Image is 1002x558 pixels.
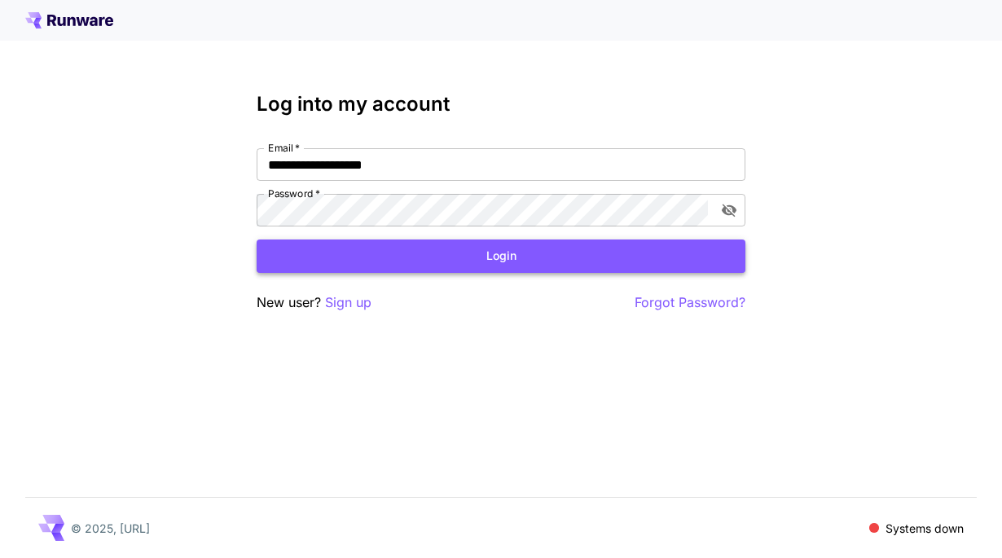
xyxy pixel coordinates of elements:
[635,292,745,313] button: Forgot Password?
[71,520,150,537] p: © 2025, [URL]
[268,187,320,200] label: Password
[325,292,371,313] button: Sign up
[257,239,745,273] button: Login
[268,141,300,155] label: Email
[886,520,964,537] p: Systems down
[257,93,745,116] h3: Log into my account
[257,292,371,313] p: New user?
[714,196,744,225] button: toggle password visibility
